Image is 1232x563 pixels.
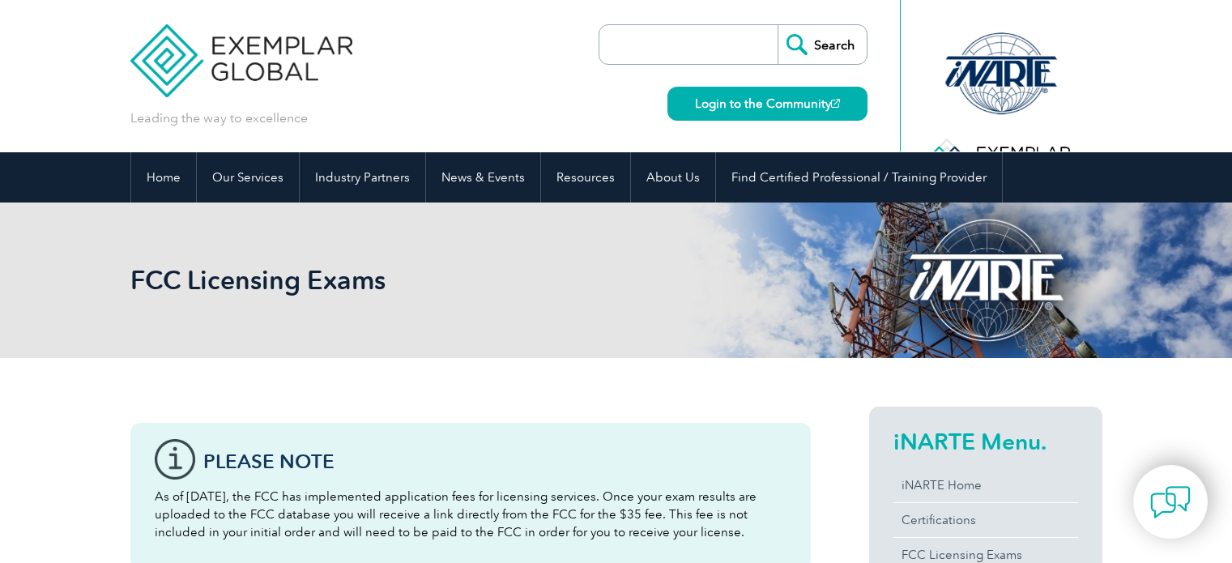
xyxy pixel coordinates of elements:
[426,152,540,203] a: News & Events
[778,25,867,64] input: Search
[197,152,299,203] a: Our Services
[155,488,787,541] p: As of [DATE], the FCC has implemented application fees for licensing services. Once your exam res...
[631,152,715,203] a: About Us
[300,152,425,203] a: Industry Partners
[667,87,868,121] a: Login to the Community
[1150,482,1191,522] img: contact-chat.png
[541,152,630,203] a: Resources
[893,503,1078,537] a: Certifications
[893,429,1078,454] h2: iNARTE Menu.
[131,152,196,203] a: Home
[130,267,811,293] h2: FCC Licensing Exams
[831,99,840,108] img: open_square.png
[203,451,787,471] h3: Please note
[716,152,1002,203] a: Find Certified Professional / Training Provider
[893,468,1078,502] a: iNARTE Home
[130,109,308,127] p: Leading the way to excellence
